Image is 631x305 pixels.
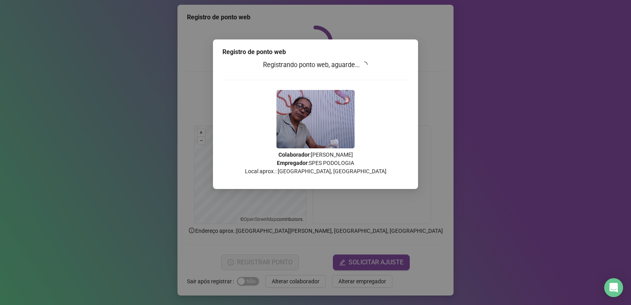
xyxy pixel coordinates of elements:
span: loading [360,60,369,69]
div: Registro de ponto web [222,47,409,57]
img: 9k= [276,90,355,148]
p: : [PERSON_NAME] : SPES PODOLOGIA Local aprox.: [GEOGRAPHIC_DATA], [GEOGRAPHIC_DATA] [222,151,409,176]
strong: Empregador [277,160,308,166]
h3: Registrando ponto web, aguarde... [222,60,409,70]
div: Open Intercom Messenger [604,278,623,297]
strong: Colaborador [278,152,310,158]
